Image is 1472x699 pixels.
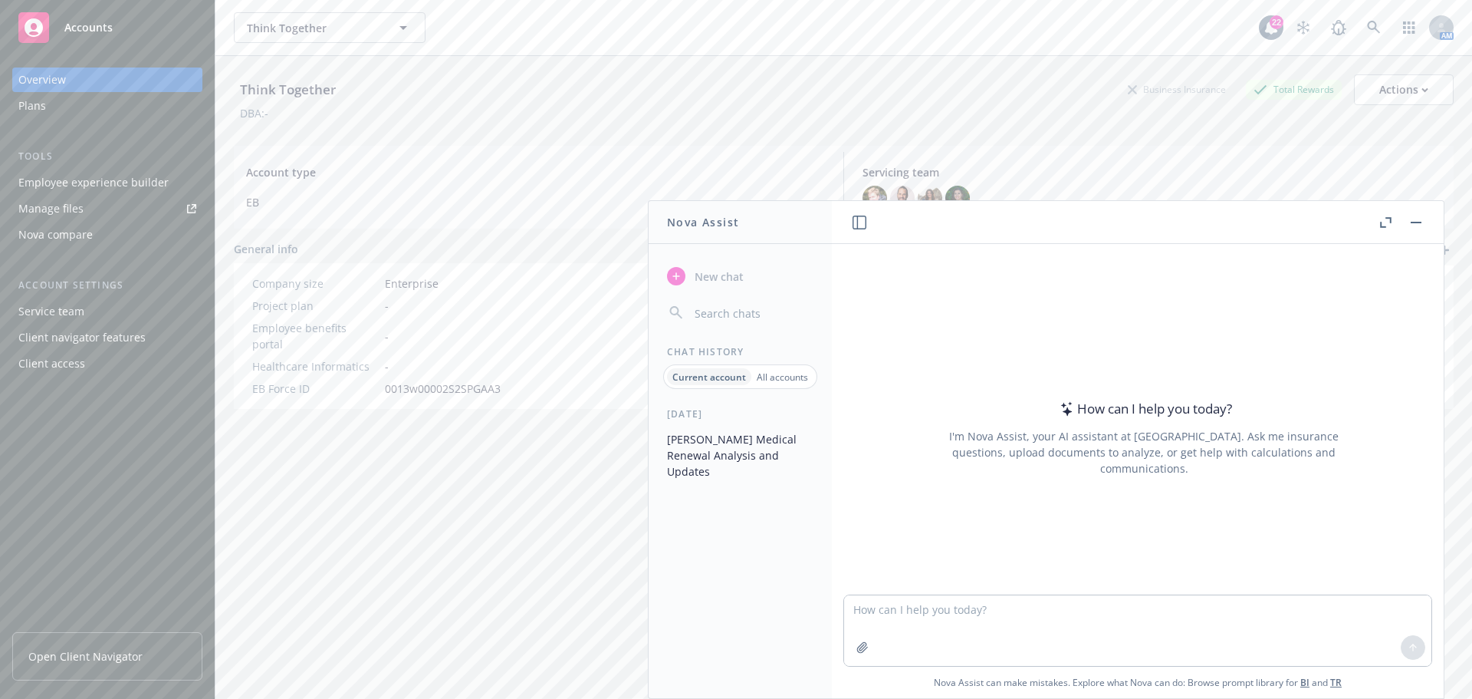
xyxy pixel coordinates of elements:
a: TR [1330,676,1342,689]
img: photo [945,186,970,210]
a: Plans [12,94,202,118]
a: Overview [12,68,202,92]
div: How can I help you today? [1056,399,1232,419]
span: - [385,358,389,374]
div: Company size [252,275,379,292]
a: Accounts [12,6,202,49]
a: Search [1359,12,1389,43]
img: photo [890,186,915,210]
a: Report a Bug [1323,12,1354,43]
button: [PERSON_NAME] Medical Renewal Analysis and Updates [661,427,820,484]
div: EB Force ID [252,381,379,397]
span: Open Client Navigator [28,648,143,664]
h1: Nova Assist [667,214,739,230]
div: Think Together [234,80,342,100]
div: Tools [12,149,202,164]
span: 0013w00002S2SPGAA3 [385,381,501,397]
span: Think Together [247,20,379,36]
a: Switch app [1394,12,1424,43]
div: Employee benefits portal [252,320,379,352]
span: Accounts [64,21,113,34]
span: EB [246,194,825,210]
div: Employee experience builder [18,170,169,195]
a: Employee experience builder [12,170,202,195]
span: General info [234,241,298,257]
img: photo [918,186,942,210]
span: - [385,298,389,314]
div: Healthcare Informatics [252,358,379,374]
span: Servicing team [863,164,1441,180]
div: Business Insurance [1120,80,1234,99]
a: Nova compare [12,223,202,247]
a: add [1435,241,1454,259]
p: All accounts [757,371,808,384]
a: BI [1300,676,1309,689]
div: Chat History [649,345,832,358]
a: Service team [12,299,202,324]
div: 22 [1270,15,1283,29]
span: New chat [692,269,744,285]
div: Actions [1379,75,1428,104]
a: Client navigator features [12,325,202,350]
div: DBA: - [240,105,268,121]
div: Project plan [252,298,379,314]
span: Nova Assist can make mistakes. Explore what Nova can do: Browse prompt library for and [934,667,1342,698]
span: Enterprise [385,275,439,292]
img: photo [863,186,887,210]
div: Overview [18,68,66,92]
div: [DATE] [649,407,832,420]
span: - [385,328,389,345]
div: Service team [18,299,84,324]
a: Client access [12,351,202,376]
p: Current account [672,371,746,384]
div: Plans [18,94,46,118]
div: I'm Nova Assist, your AI assistant at [GEOGRAPHIC_DATA]. Ask me insurance questions, upload docum... [928,428,1359,476]
input: Search chats [692,302,813,324]
button: Think Together [234,12,426,43]
div: Account settings [12,278,202,293]
span: Account type [246,164,825,180]
button: New chat [661,262,820,290]
div: Total Rewards [1246,80,1342,99]
button: Actions [1354,74,1454,105]
a: Manage files [12,196,202,221]
div: Manage files [18,196,84,221]
div: Client navigator features [18,325,146,350]
div: Nova compare [18,223,93,247]
a: Stop snowing [1288,12,1319,43]
div: Client access [18,351,85,376]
